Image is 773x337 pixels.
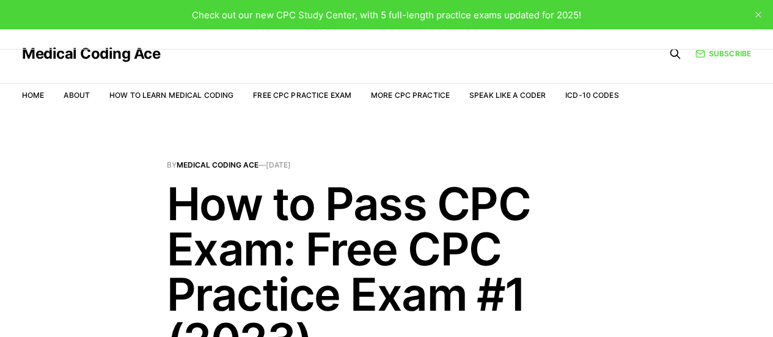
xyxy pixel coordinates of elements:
[109,91,233,100] a: How to Learn Medical Coding
[192,9,581,21] span: Check out our new CPC Study Center, with 5 full-length practice exams updated for 2025!
[64,91,90,100] a: About
[695,48,751,59] a: Subscribe
[371,91,450,100] a: More CPC Practice
[469,91,546,100] a: Speak Like a Coder
[22,91,44,100] a: Home
[167,161,607,169] span: By —
[749,5,768,24] button: close
[266,160,291,169] time: [DATE]
[253,91,351,100] a: Free CPC Practice Exam
[22,46,160,61] a: Medical Coding Ace
[177,160,258,169] a: Medical Coding Ace
[565,91,618,100] a: ICD-10 Codes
